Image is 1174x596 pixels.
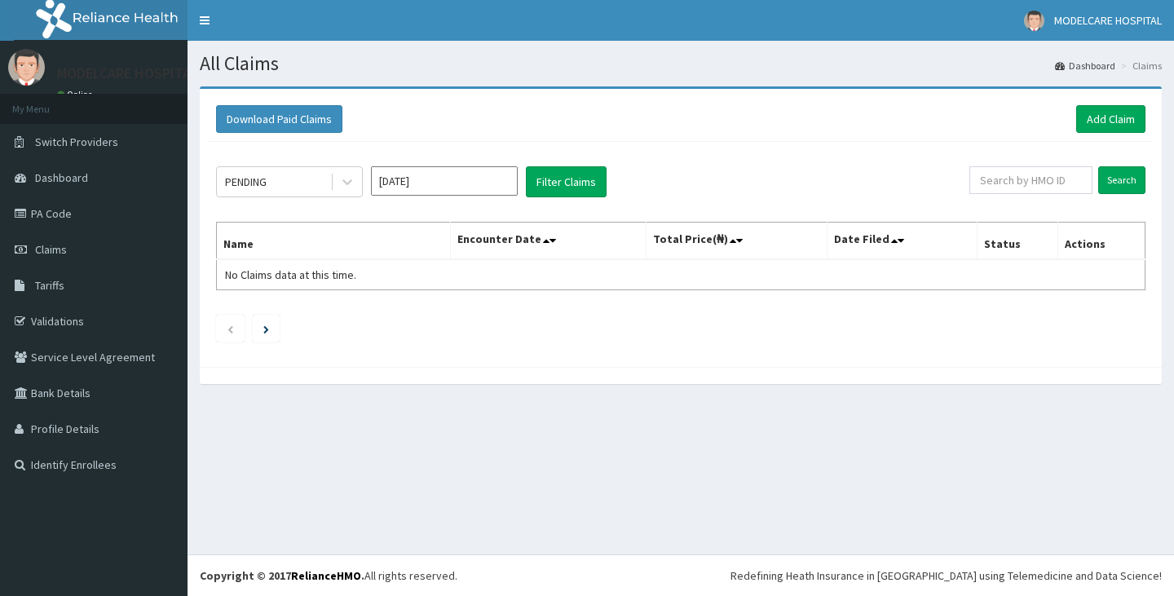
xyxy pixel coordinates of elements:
[1055,59,1115,73] a: Dashboard
[1098,166,1145,194] input: Search
[450,223,646,260] th: Encounter Date
[200,53,1162,74] h1: All Claims
[35,278,64,293] span: Tariffs
[200,568,364,583] strong: Copyright © 2017 .
[291,568,361,583] a: RelianceHMO
[1076,105,1145,133] a: Add Claim
[225,174,267,190] div: PENDING
[827,223,977,260] th: Date Filed
[730,567,1162,584] div: Redefining Heath Insurance in [GEOGRAPHIC_DATA] using Telemedicine and Data Science!
[35,170,88,185] span: Dashboard
[1054,13,1162,28] span: MODELCARE HOSPITAL
[227,321,234,336] a: Previous page
[646,223,827,260] th: Total Price(₦)
[1024,11,1044,31] img: User Image
[526,166,607,197] button: Filter Claims
[188,554,1174,596] footer: All rights reserved.
[57,66,198,81] p: MODELCARE HOSPITAL
[217,223,451,260] th: Name
[57,89,96,100] a: Online
[1057,223,1145,260] th: Actions
[35,242,67,257] span: Claims
[263,321,269,336] a: Next page
[969,166,1092,194] input: Search by HMO ID
[8,49,45,86] img: User Image
[1117,59,1162,73] li: Claims
[35,135,118,149] span: Switch Providers
[225,267,356,282] span: No Claims data at this time.
[216,105,342,133] button: Download Paid Claims
[977,223,1057,260] th: Status
[371,166,518,196] input: Select Month and Year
